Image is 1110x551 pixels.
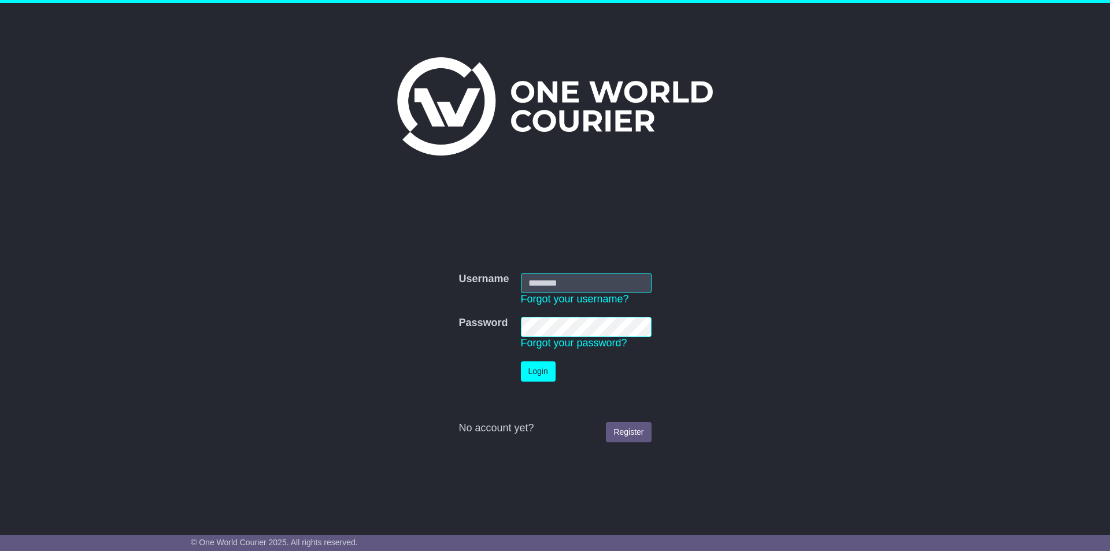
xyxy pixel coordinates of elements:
img: One World [397,57,713,156]
a: Forgot your username? [521,293,629,305]
button: Login [521,361,556,382]
div: No account yet? [458,422,651,435]
label: Password [458,317,508,330]
a: Forgot your password? [521,337,627,349]
label: Username [458,273,509,286]
a: Register [606,422,651,442]
span: © One World Courier 2025. All rights reserved. [191,538,358,547]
